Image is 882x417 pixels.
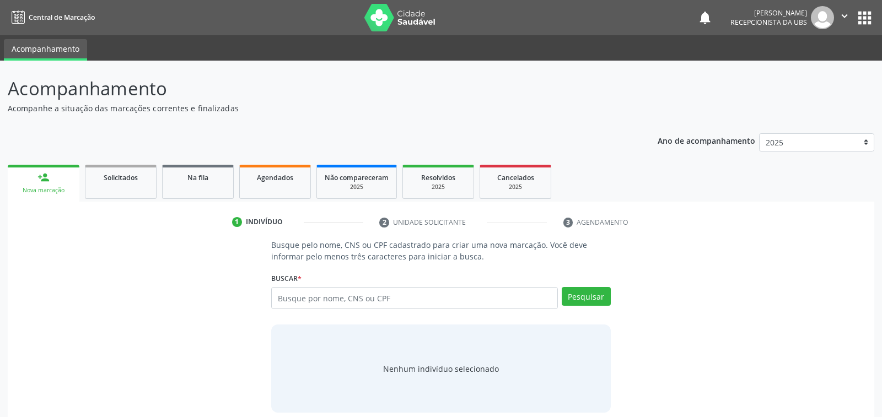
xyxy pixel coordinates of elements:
div: 1 [232,217,242,227]
div: Indivíduo [246,217,283,227]
button: Pesquisar [562,287,611,306]
a: Central de Marcação [8,8,95,26]
p: Ano de acompanhamento [658,133,755,147]
button: notifications [697,10,713,25]
div: 2025 [411,183,466,191]
p: Busque pelo nome, CNS ou CPF cadastrado para criar uma nova marcação. Você deve informar pelo men... [271,239,610,262]
span: Cancelados [497,173,534,182]
span: Na fila [187,173,208,182]
span: Solicitados [104,173,138,182]
span: Não compareceram [325,173,389,182]
span: Resolvidos [421,173,455,182]
div: Nenhum indivíduo selecionado [383,363,499,375]
div: 2025 [488,183,543,191]
span: Agendados [257,173,293,182]
span: Central de Marcação [29,13,95,22]
button:  [834,6,855,29]
span: Recepcionista da UBS [730,18,807,27]
label: Buscar [271,270,302,287]
p: Acompanhamento [8,75,614,102]
input: Busque por nome, CNS ou CPF [271,287,557,309]
a: Acompanhamento [4,39,87,61]
p: Acompanhe a situação das marcações correntes e finalizadas [8,102,614,114]
div: 2025 [325,183,389,191]
div: [PERSON_NAME] [730,8,807,18]
img: img [811,6,834,29]
div: Nova marcação [15,186,72,194]
i:  [838,10,851,22]
button: apps [855,8,874,28]
div: person_add [37,171,50,183]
